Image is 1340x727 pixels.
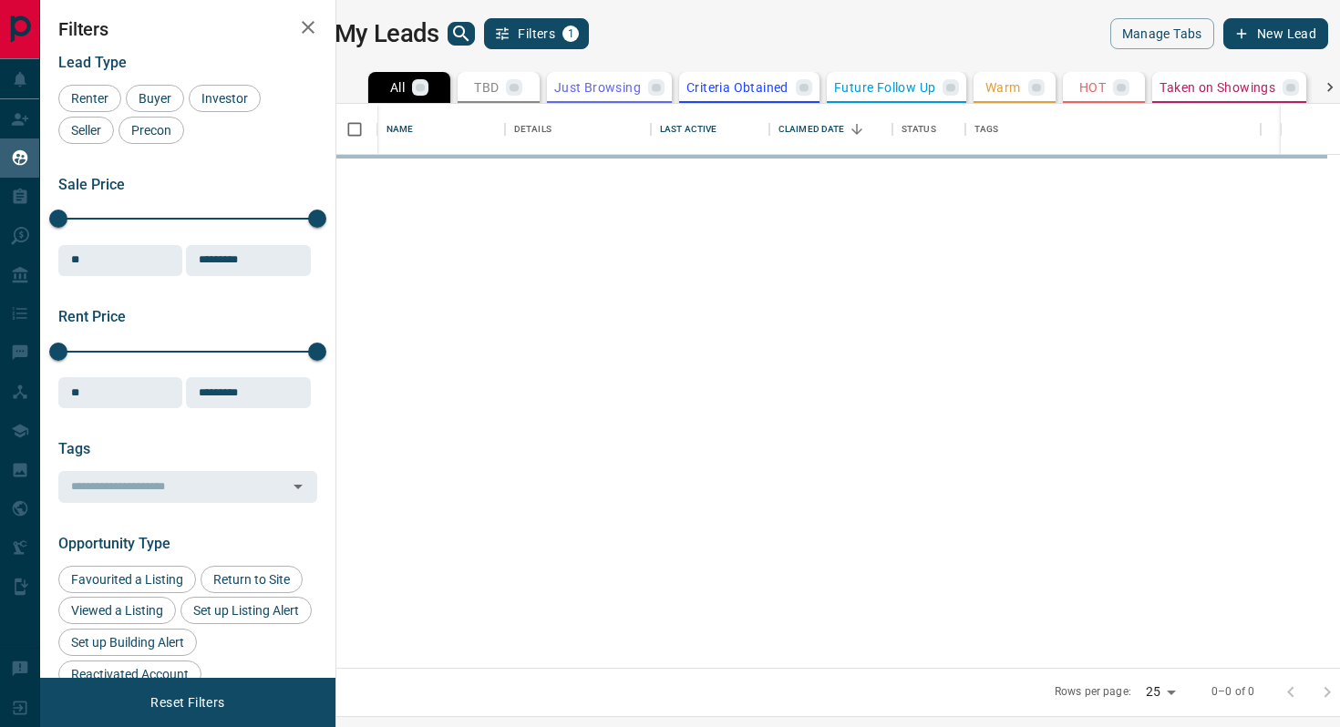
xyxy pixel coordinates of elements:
div: Seller [58,117,114,144]
div: Viewed a Listing [58,597,176,624]
p: Just Browsing [554,81,641,94]
p: Future Follow Up [834,81,935,94]
button: search button [448,22,475,46]
p: HOT [1079,81,1106,94]
div: Precon [119,117,184,144]
span: Set up Listing Alert [187,603,305,618]
button: Sort [844,117,870,142]
div: Favourited a Listing [58,566,196,593]
span: Viewed a Listing [65,603,170,618]
span: Sale Price [58,176,125,193]
div: Name [377,104,505,155]
div: Status [902,104,936,155]
p: TBD [474,81,499,94]
div: Name [387,104,414,155]
p: Warm [985,81,1021,94]
div: Investor [189,85,261,112]
div: Tags [965,104,1261,155]
span: Investor [195,91,254,106]
div: Last Active [660,104,716,155]
div: Renter [58,85,121,112]
div: Return to Site [201,566,303,593]
div: Claimed Date [769,104,892,155]
div: Last Active [651,104,769,155]
div: Set up Listing Alert [180,597,312,624]
button: Reset Filters [139,687,236,718]
span: Set up Building Alert [65,635,191,650]
h2: Filters [58,18,317,40]
button: Open [285,474,311,499]
div: 25 [1139,679,1182,705]
p: Rows per page: [1055,684,1131,700]
span: Buyer [132,91,178,106]
div: Details [514,104,551,155]
div: Tags [974,104,999,155]
h1: My Leads [335,19,439,48]
span: Lead Type [58,54,127,71]
button: New Lead [1223,18,1328,49]
div: Details [505,104,651,155]
div: Set up Building Alert [58,629,197,656]
div: Buyer [126,85,184,112]
button: Manage Tabs [1110,18,1214,49]
div: Claimed Date [778,104,845,155]
button: Filters1 [484,18,589,49]
p: 0–0 of 0 [1211,684,1254,700]
span: Seller [65,123,108,138]
span: Rent Price [58,308,126,325]
span: Precon [125,123,178,138]
div: Reactivated Account [58,660,201,688]
span: Tags [58,440,90,457]
span: Opportunity Type [58,535,170,552]
span: 1 [564,27,577,40]
div: Status [892,104,965,155]
p: Taken on Showings [1160,81,1275,94]
span: Favourited a Listing [65,572,190,587]
span: Reactivated Account [65,667,195,681]
span: Return to Site [207,572,296,587]
p: Criteria Obtained [686,81,789,94]
p: All [390,81,405,94]
span: Renter [65,91,115,106]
